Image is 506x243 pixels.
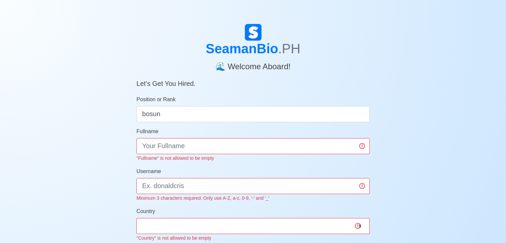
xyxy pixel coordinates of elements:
[136,106,370,122] input: ex. 2nd Officer w/Master License
[136,207,155,215] label: Country
[136,41,370,57] h1: SeamanBio
[136,168,161,174] span: Username
[136,155,214,161] small: "Fullname" is not allowed to be empty
[136,178,370,194] input: Ex. donaldcris
[136,195,269,201] small: Minimum 3 characters required. Only use A-Z, a-z, 0-9, '-' and '_'
[136,57,370,72] h4: 🌊 Welcome Aboard!
[278,41,300,56] span: .PH
[136,97,175,102] span: Position or Rank
[136,72,370,88] h5: Let’s Get You Hired.
[136,235,211,241] small: "Country" is not allowed to be empty
[245,24,261,41] img: Logo
[136,128,158,134] span: Fullname
[136,138,370,154] input: Your Fullname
